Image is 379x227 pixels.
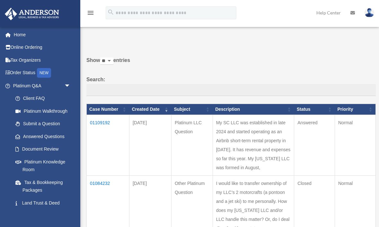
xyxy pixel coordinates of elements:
td: Answered [294,115,335,175]
th: Subject: activate to sort column ascending [171,104,213,115]
th: Created Date: activate to sort column ascending [129,104,171,115]
input: Search: [86,84,376,96]
a: Document Review [9,143,77,156]
a: Platinum Q&Aarrow_drop_down [4,79,77,92]
th: Status: activate to sort column ascending [294,104,335,115]
th: Case Number: activate to sort column ascending [87,104,129,115]
td: Normal [335,115,375,175]
div: NEW [37,68,51,78]
a: Tax & Bookkeeping Packages [9,176,77,196]
a: Land Trust & Deed Forum [9,196,77,217]
a: Order StatusNEW [4,66,80,80]
td: My SC LLC was established in late 2024 and started operating as an Airbnb short-term rental prope... [213,115,294,175]
img: User Pic [365,8,374,17]
label: Show entries [86,56,376,71]
img: Anderson Advisors Platinum Portal [3,8,61,20]
a: Online Ordering [4,41,80,54]
a: menu [87,11,94,17]
a: Tax Organizers [4,54,80,66]
th: Priority: activate to sort column ascending [335,104,375,115]
a: Client FAQ [9,92,77,105]
span: arrow_drop_down [64,79,77,92]
label: Search: [86,75,376,96]
a: Home [4,28,80,41]
a: Platinum Knowledge Room [9,155,77,176]
i: search [107,9,114,16]
td: [DATE] [129,115,171,175]
th: Description: activate to sort column ascending [213,104,294,115]
a: Platinum Walkthrough [9,105,77,118]
select: Showentries [100,57,113,65]
i: menu [87,9,94,17]
td: Platinum LLC Question [171,115,213,175]
td: 01109192 [87,115,129,175]
a: Submit a Question [9,118,77,130]
a: Answered Questions [9,130,74,143]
